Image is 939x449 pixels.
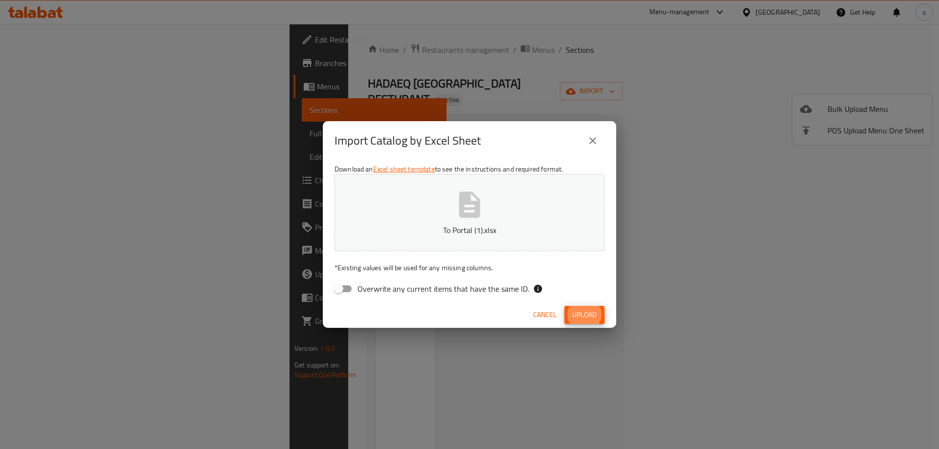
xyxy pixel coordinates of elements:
p: To Portal (1).xlsx [350,224,589,236]
button: close [581,129,604,152]
button: Upload [564,306,604,324]
svg: If the overwrite option isn't selected, then the items that match an existing ID will be ignored ... [533,284,543,294]
span: Upload [572,309,597,321]
a: Excel sheet template [373,163,435,175]
button: Cancel [529,306,560,324]
button: To Portal (1).xlsx [335,174,604,251]
h2: Import Catalog by Excel Sheet [335,133,481,149]
p: Existing values will be used for any missing columns. [335,263,604,273]
span: Overwrite any current items that have the same ID. [358,283,529,295]
div: Download an to see the instructions and required format. [323,160,616,302]
span: Cancel [533,309,557,321]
